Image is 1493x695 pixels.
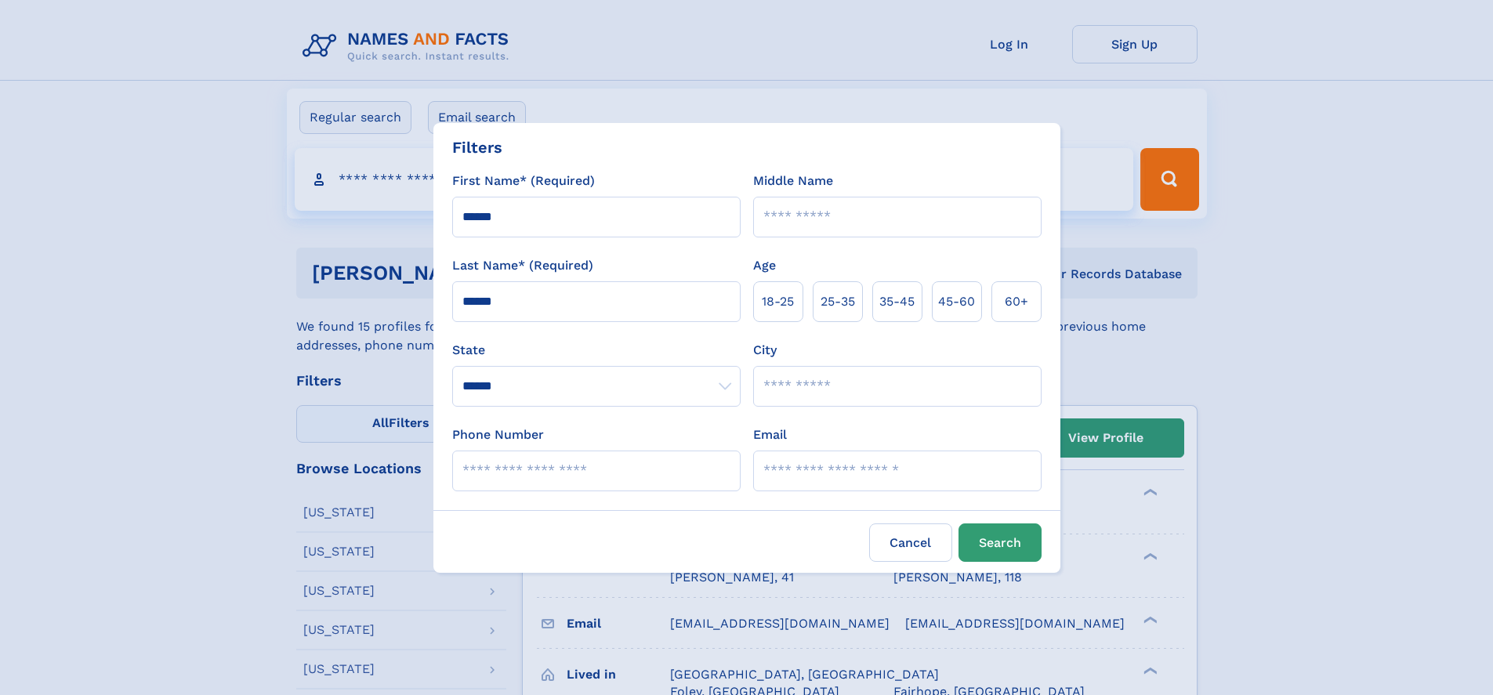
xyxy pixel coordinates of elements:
[452,136,502,159] div: Filters
[938,292,975,311] span: 45‑60
[452,341,741,360] label: State
[753,425,787,444] label: Email
[753,172,833,190] label: Middle Name
[821,292,855,311] span: 25‑35
[452,172,595,190] label: First Name* (Required)
[452,425,544,444] label: Phone Number
[958,523,1042,562] button: Search
[869,523,952,562] label: Cancel
[452,256,593,275] label: Last Name* (Required)
[1005,292,1028,311] span: 60+
[879,292,915,311] span: 35‑45
[753,341,777,360] label: City
[753,256,776,275] label: Age
[762,292,794,311] span: 18‑25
